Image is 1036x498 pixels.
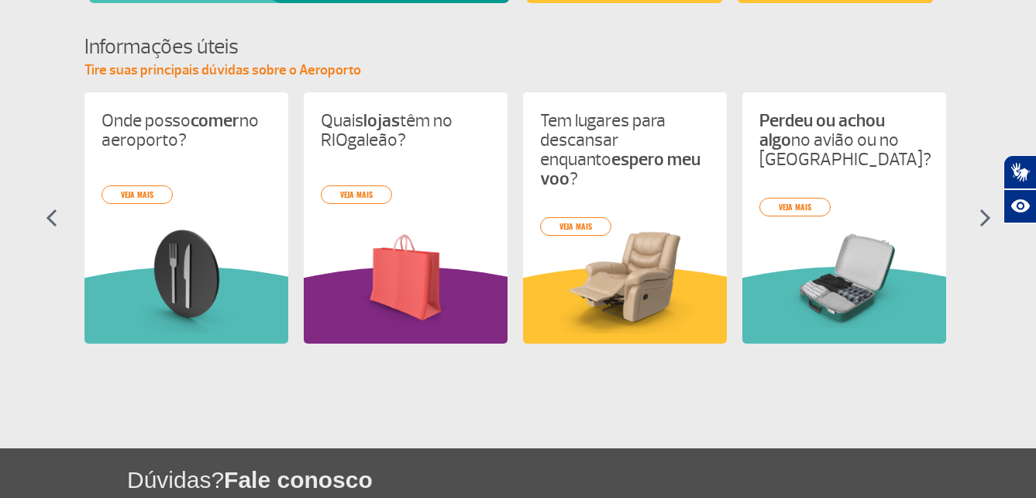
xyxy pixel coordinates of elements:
[127,464,1036,496] h1: Dúvidas?
[540,148,700,190] strong: espero meu voo
[540,223,710,334] img: card%20informa%C3%A7%C3%B5es%204.png
[102,223,271,334] img: card%20informa%C3%A7%C3%B5es%208.png
[224,467,373,493] span: Fale conosco
[191,109,239,132] strong: comer
[979,209,991,227] img: seta-direita
[523,267,727,344] img: amareloInformacoesUteis.svg
[742,267,946,344] img: verdeInformacoesUteis.svg
[102,111,271,150] p: Onde posso no aeroporto?
[84,61,952,80] p: Tire suas principais dúvidas sobre o Aeroporto
[102,185,173,204] a: veja mais
[321,111,490,150] p: Quais têm no RIOgaleão?
[84,33,952,61] h4: Informações úteis
[84,267,288,344] img: verdeInformacoesUteis.svg
[321,185,392,204] a: veja mais
[1003,155,1036,189] button: Abrir tradutor de língua de sinais.
[540,111,710,188] p: Tem lugares para descansar enquanto ?
[759,109,885,151] strong: Perdeu ou achou algo
[540,217,611,236] a: veja mais
[363,109,400,132] strong: lojas
[759,198,831,216] a: veja mais
[304,267,508,344] img: roxoInformacoesUteis.svg
[1003,189,1036,223] button: Abrir recursos assistivos.
[1003,155,1036,223] div: Plugin de acessibilidade da Hand Talk.
[321,223,490,334] img: card%20informa%C3%A7%C3%B5es%206.png
[759,111,929,169] p: no avião ou no [GEOGRAPHIC_DATA]?
[759,223,929,334] img: problema-bagagem.png
[46,209,57,227] img: seta-esquerda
